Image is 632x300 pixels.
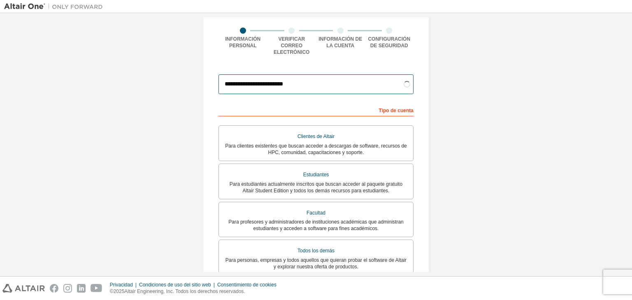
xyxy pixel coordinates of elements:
[297,248,335,254] font: Todos los demás
[2,284,45,293] img: altair_logo.svg
[225,257,407,270] font: Para personas, empresas y todos aquellos que quieran probar el software de Altair y explorar nues...
[318,36,362,48] font: Información de la cuenta
[50,284,58,293] img: facebook.svg
[139,282,211,288] font: Condiciones de uso del sitio web
[274,36,309,55] font: Verificar correo electrónico
[225,36,260,48] font: Información personal
[217,282,276,288] font: Consentimiento de cookies
[91,284,102,293] img: youtube.svg
[303,172,329,178] font: Estudiantes
[368,36,410,48] font: Configuración de seguridad
[307,210,325,216] font: Facultad
[228,219,404,231] font: Para profesores y administradores de instituciones académicas que administran estudiantes y acced...
[225,143,407,155] font: Para clientes existentes que buscan acceder a descargas de software, recursos de HPC, comunidad, ...
[230,181,402,194] font: Para estudiantes actualmente inscritos que buscan acceder al paquete gratuito Altair Student Edit...
[124,288,245,294] font: Altair Engineering, Inc. Todos los derechos reservados.
[110,288,114,294] font: ©
[4,2,107,11] img: Altair Uno
[77,284,86,293] img: linkedin.svg
[63,284,72,293] img: instagram.svg
[110,282,133,288] font: Privacidad
[114,288,125,294] font: 2025
[379,108,414,113] font: Tipo de cuenta
[297,134,335,139] font: Clientes de Altair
